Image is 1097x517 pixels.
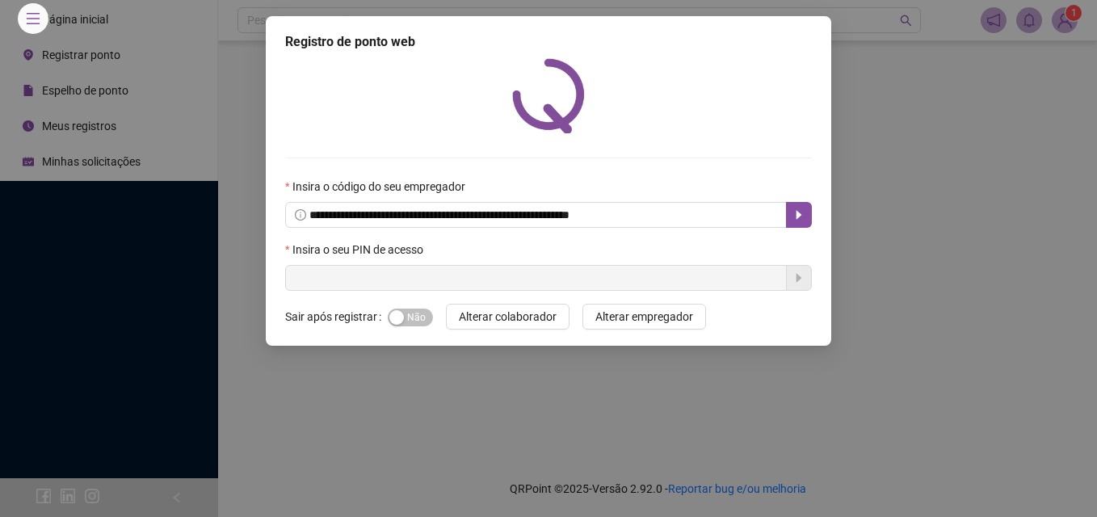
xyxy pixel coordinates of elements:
[285,241,434,258] label: Insira o seu PIN de acesso
[459,308,557,326] span: Alterar colaborador
[595,308,693,326] span: Alterar empregador
[792,208,805,221] span: caret-right
[285,32,812,52] div: Registro de ponto web
[582,304,706,330] button: Alterar empregador
[295,209,306,221] span: info-circle
[285,304,388,330] label: Sair após registrar
[446,304,570,330] button: Alterar colaborador
[512,58,585,133] img: QRPoint
[285,178,476,195] label: Insira o código do seu empregador
[26,11,40,26] span: menu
